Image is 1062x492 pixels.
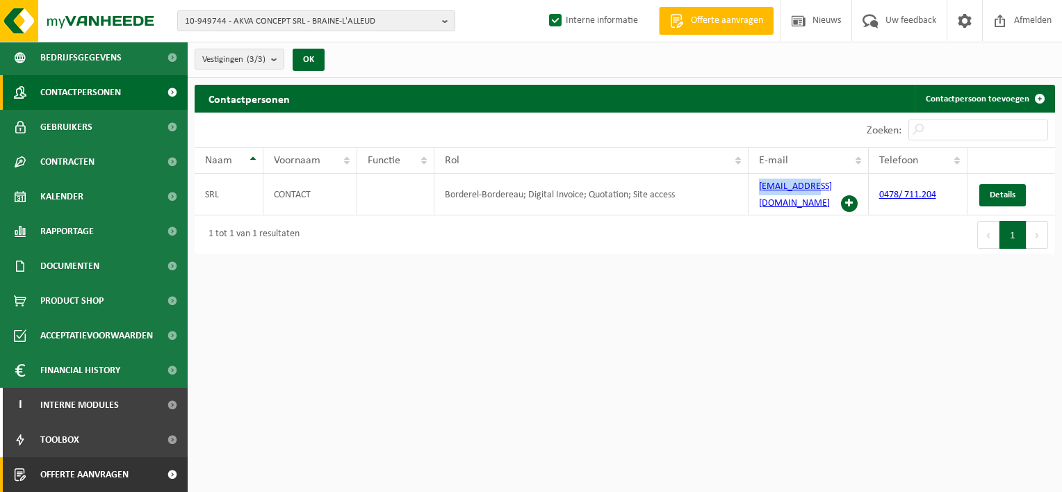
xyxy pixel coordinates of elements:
[687,14,767,28] span: Offerte aanvragen
[177,10,455,31] button: 10-949744 - AKVA CONCEPT SRL - BRAINE-L'ALLEUD
[990,190,1015,199] span: Details
[14,388,26,423] span: I
[40,40,122,75] span: Bedrijfsgegevens
[195,85,304,112] h2: Contactpersonen
[40,284,104,318] span: Product Shop
[185,11,436,32] span: 10-949744 - AKVA CONCEPT SRL - BRAINE-L'ALLEUD
[40,249,99,284] span: Documenten
[368,155,400,166] span: Functie
[247,55,265,64] count: (3/3)
[195,49,284,69] button: Vestigingen(3/3)
[40,214,94,249] span: Rapportage
[205,155,232,166] span: Naam
[759,155,788,166] span: E-mail
[40,388,119,423] span: Interne modules
[40,145,95,179] span: Contracten
[293,49,325,71] button: OK
[195,174,263,215] td: SRL
[40,179,83,214] span: Kalender
[879,190,936,200] a: 0478/ 711.204
[1027,221,1048,249] button: Next
[40,457,129,492] span: Offerte aanvragen
[434,174,749,215] td: Borderel-Bordereau; Digital Invoice; Quotation; Site access
[977,221,999,249] button: Previous
[40,318,153,353] span: Acceptatievoorwaarden
[202,49,265,70] span: Vestigingen
[274,155,320,166] span: Voornaam
[40,423,79,457] span: Toolbox
[879,155,918,166] span: Telefoon
[202,222,300,247] div: 1 tot 1 van 1 resultaten
[263,174,357,215] td: CONTACT
[546,10,638,31] label: Interne informatie
[659,7,774,35] a: Offerte aanvragen
[445,155,459,166] span: Rol
[40,110,92,145] span: Gebruikers
[915,85,1054,113] a: Contactpersoon toevoegen
[759,181,832,208] a: [EMAIL_ADDRESS][DOMAIN_NAME]
[40,75,121,110] span: Contactpersonen
[979,184,1026,206] a: Details
[999,221,1027,249] button: 1
[867,125,901,136] label: Zoeken:
[40,353,120,388] span: Financial History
